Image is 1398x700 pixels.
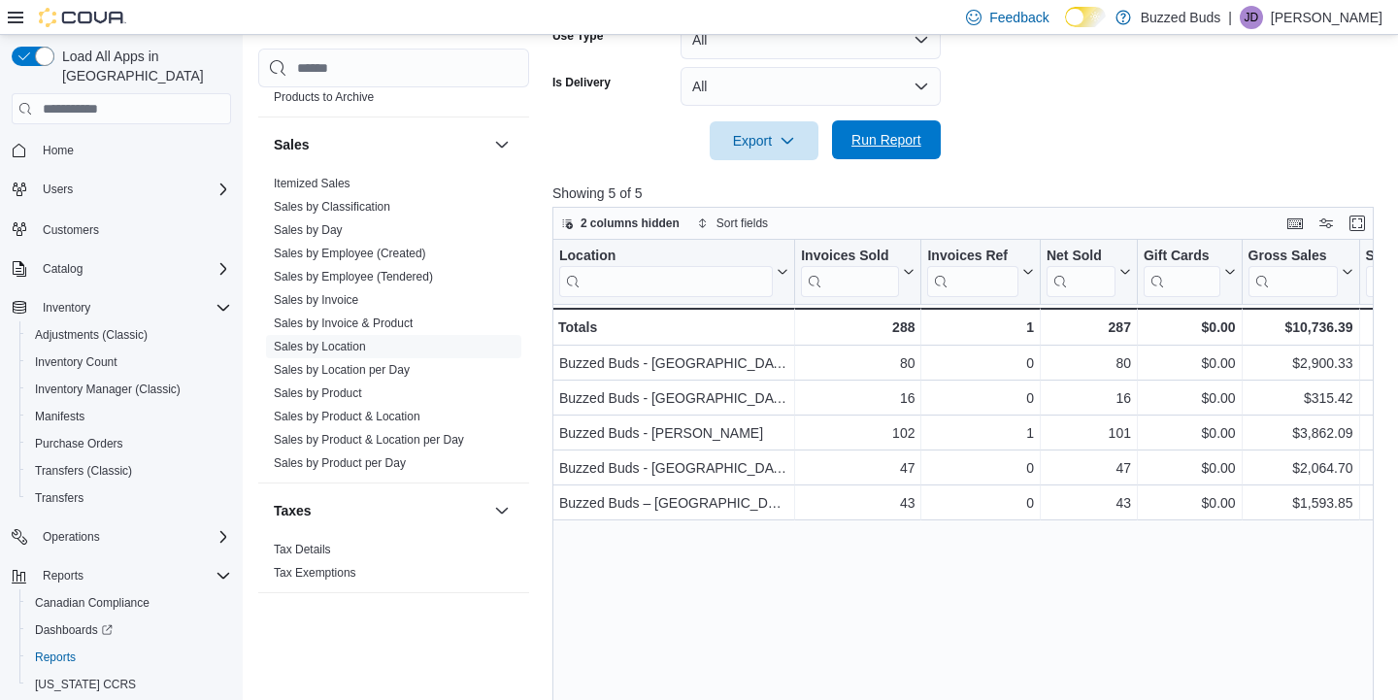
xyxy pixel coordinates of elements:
a: Sales by Invoice [274,293,358,307]
span: Reports [27,646,231,669]
span: Sales by Day [274,222,343,238]
div: 0 [927,351,1033,375]
span: Inventory Manager (Classic) [27,378,231,401]
button: 2 columns hidden [553,212,687,235]
button: Transfers (Classic) [19,457,239,484]
div: Net Sold [1047,248,1115,266]
div: $2,900.33 [1248,351,1353,375]
div: 47 [801,456,915,480]
span: Customers [35,217,231,241]
button: Invoices Ref [927,248,1033,297]
span: Sales by Product & Location per Day [274,432,464,448]
div: Jack Davidson [1240,6,1263,29]
div: $0.00 [1144,386,1236,410]
span: Operations [35,525,231,549]
div: $0.00 [1144,456,1236,480]
span: Canadian Compliance [27,591,231,615]
button: Sales [490,133,514,156]
button: Invoices Sold [801,248,915,297]
button: Inventory [4,294,239,321]
span: JD [1245,6,1259,29]
button: Net Sold [1047,248,1131,297]
span: Tax Exemptions [274,565,356,581]
label: Is Delivery [552,75,611,90]
div: 16 [1047,386,1131,410]
span: Tax Details [274,542,331,557]
span: Dark Mode [1065,27,1066,28]
a: Sales by Classification [274,200,390,214]
button: Operations [4,523,239,550]
div: 0 [927,491,1033,515]
span: Transfers [27,486,231,510]
p: Showing 5 of 5 [552,183,1382,203]
div: 16 [801,386,915,410]
button: Home [4,136,239,164]
a: Sales by Product per Day [274,456,406,470]
span: Reports [43,568,83,583]
h3: Sales [274,135,310,154]
img: Cova [39,8,126,27]
div: $0.00 [1144,491,1236,515]
button: Transfers [19,484,239,512]
div: 287 [1047,316,1131,339]
button: Manifests [19,403,239,430]
span: Catalog [43,261,83,277]
button: Taxes [274,501,486,520]
div: Totals [558,316,788,339]
a: Products to Archive [274,90,374,104]
span: Products to Archive [274,89,374,105]
span: Purchase Orders [27,432,231,455]
button: Reports [19,644,239,671]
a: Transfers (Classic) [27,459,140,483]
button: Reports [4,562,239,589]
button: Display options [1315,212,1338,235]
span: Sales by Employee (Tendered) [274,269,433,284]
div: $1,593.85 [1248,491,1353,515]
a: Manifests [27,405,92,428]
button: Purchase Orders [19,430,239,457]
span: Reports [35,564,231,587]
span: Run Report [851,130,921,150]
button: Users [35,178,81,201]
button: Sort fields [689,212,776,235]
span: Users [43,182,73,197]
div: $0.00 [1144,351,1236,375]
div: 0 [927,386,1033,410]
a: Sales by Employee (Created) [274,247,426,260]
span: Feedback [989,8,1048,27]
button: All [681,20,941,59]
button: Location [559,248,788,297]
span: [US_STATE] CCRS [35,677,136,692]
span: Export [721,121,807,160]
a: Sales by Product & Location [274,410,420,423]
span: Sales by Invoice [274,292,358,308]
button: [US_STATE] CCRS [19,671,239,698]
span: Canadian Compliance [35,595,150,611]
div: Location [559,248,773,297]
a: Canadian Compliance [27,591,157,615]
button: Adjustments (Classic) [19,321,239,349]
div: Gift Card Sales [1144,248,1220,297]
button: Gross Sales [1248,248,1352,297]
div: Buzzed Buds - [PERSON_NAME] [559,421,788,445]
span: Itemized Sales [274,176,350,191]
button: Inventory Manager (Classic) [19,376,239,403]
a: Tax Details [274,543,331,556]
div: Buzzed Buds - [GEOGRAPHIC_DATA] [559,386,788,410]
div: Gross Sales [1248,248,1337,297]
button: Run Report [832,120,941,159]
a: Sales by Invoice & Product [274,317,413,330]
p: [PERSON_NAME] [1271,6,1382,29]
span: Sales by Location per Day [274,362,410,378]
a: Dashboards [27,618,120,642]
span: Operations [43,529,100,545]
span: Dashboards [35,622,113,638]
span: 2 columns hidden [581,216,680,231]
button: Keyboard shortcuts [1283,212,1307,235]
span: Home [43,143,74,158]
span: Adjustments (Classic) [27,323,231,347]
div: Invoices Ref [927,248,1017,297]
span: Manifests [27,405,231,428]
div: Sales [258,172,529,483]
button: Users [4,176,239,203]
